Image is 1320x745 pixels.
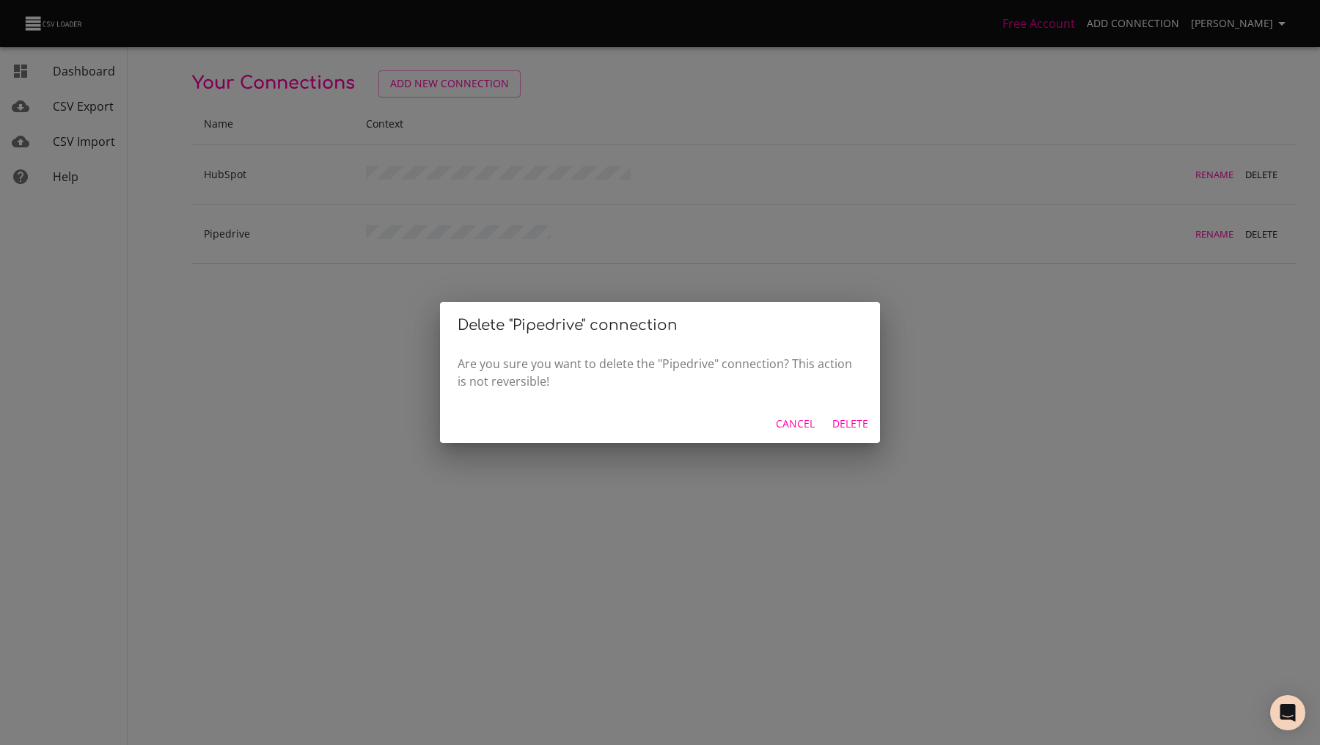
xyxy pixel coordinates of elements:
[832,415,868,433] span: Delete
[458,314,862,337] h2: Delete " Pipedrive " connection
[1270,695,1305,730] div: Open Intercom Messenger
[458,355,862,390] p: Are you sure you want to delete the " Pipedrive " connection? This action is not reversible!
[776,415,815,433] span: Cancel
[770,411,821,438] button: Cancel
[826,411,874,438] button: Delete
